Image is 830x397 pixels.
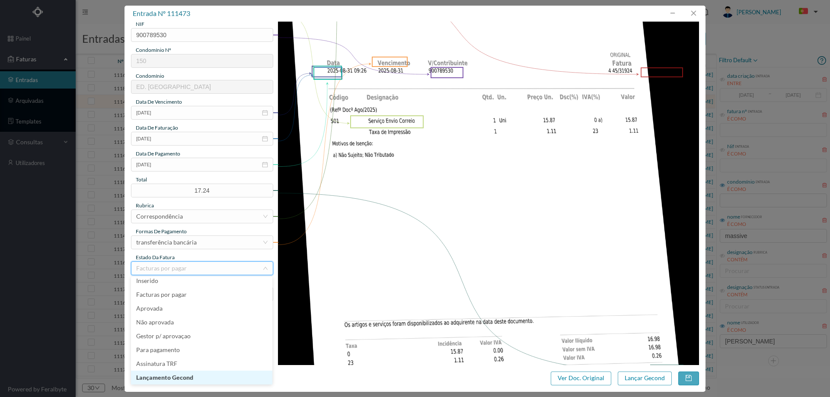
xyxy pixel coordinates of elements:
[262,136,268,142] i: icon: calendar
[792,5,821,19] button: PT
[131,329,272,343] li: Gestor p/ aprovaçao
[136,202,154,209] span: rubrica
[136,98,182,105] span: data de vencimento
[551,372,611,385] button: Ver Doc. Original
[131,288,272,302] li: Facturas por pagar
[133,9,190,17] span: entrada nº 111473
[136,21,144,27] span: NIF
[136,236,197,249] div: transferência bancária
[136,176,147,183] span: total
[263,240,268,245] i: icon: down
[262,162,268,168] i: icon: calendar
[136,73,164,79] span: condomínio
[136,47,171,53] span: condomínio nº
[136,150,180,157] span: data de pagamento
[131,357,272,371] li: Assinatura TRF
[263,266,268,271] i: icon: down
[136,254,175,260] span: estado da fatura
[131,315,272,329] li: Não aprovada
[131,302,272,315] li: Aprovada
[263,214,268,219] i: icon: down
[131,371,272,384] li: Lançamento Gecond
[618,372,672,385] button: Lançar Gecond
[131,343,272,357] li: Para pagamento
[262,110,268,116] i: icon: calendar
[136,210,183,223] div: Correspondência
[136,124,178,131] span: data de faturação
[131,274,272,288] li: Inserido
[136,228,187,235] span: Formas de Pagamento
